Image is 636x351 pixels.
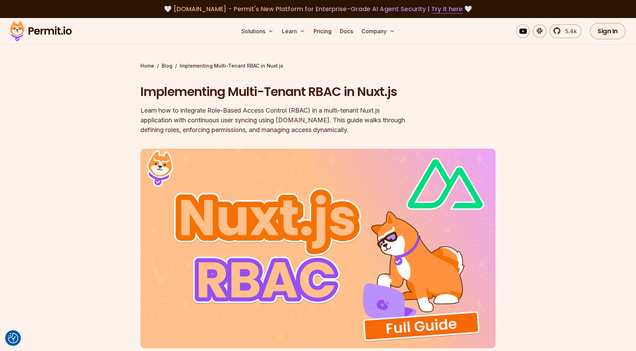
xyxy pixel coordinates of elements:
[173,5,463,13] span: [DOMAIN_NAME] - Permit's New Platform for Enterprise-Grade AI Agent Security |
[140,106,407,135] div: Learn how to integrate Role-Based Access Control (RBAC) in a multi-tenant Nuxt.js application wit...
[311,24,334,38] a: Pricing
[431,5,463,14] a: Try it here
[17,4,619,14] div: 🤍 🤍
[359,24,398,38] button: Company
[8,333,18,343] button: Consent Preferences
[140,62,154,69] a: Home
[162,62,172,69] a: Blog
[140,62,496,69] div: / /
[7,19,75,43] img: Permit logo
[8,333,18,343] img: Revisit consent button
[140,83,407,100] h1: Implementing Multi-Tenant RBAC in Nuxt.js
[549,24,582,38] a: 5.4k
[337,24,356,38] a: Docs
[590,23,626,40] a: Sign In
[561,27,577,35] span: 5.4k
[279,24,308,38] button: Learn
[239,24,276,38] button: Solutions
[140,149,496,348] img: Implementing Multi-Tenant RBAC in Nuxt.js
